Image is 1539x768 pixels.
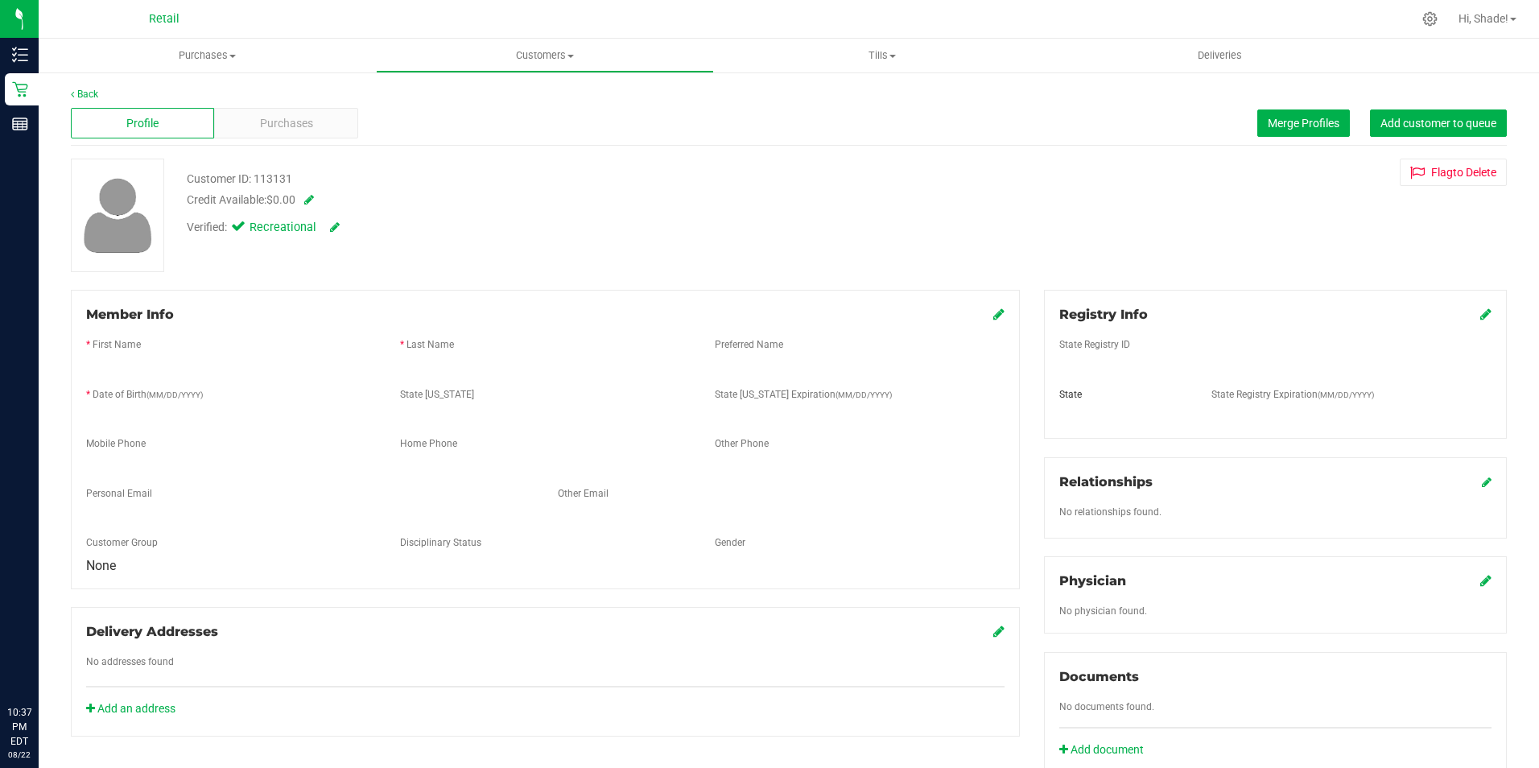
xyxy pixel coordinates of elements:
label: State [US_STATE] [400,387,474,402]
span: Merge Profiles [1268,117,1339,130]
span: Retail [149,12,179,26]
label: State Registry Expiration [1211,387,1374,402]
label: Customer Group [86,535,158,550]
span: Member Info [86,307,174,322]
span: No documents found. [1059,701,1154,712]
div: State [1047,387,1199,402]
label: Home Phone [400,436,457,451]
span: Add customer to queue [1380,117,1496,130]
inline-svg: Reports [12,116,28,132]
span: Delivery Addresses [86,624,218,639]
label: State [US_STATE] Expiration [715,387,892,402]
label: Gender [715,535,745,550]
span: $0.00 [266,193,295,206]
p: 08/22 [7,749,31,761]
div: Credit Available: [187,192,893,209]
span: None [86,558,116,573]
label: State Registry ID [1059,337,1130,352]
span: Hi, Shade! [1459,12,1508,25]
label: No relationships found. [1059,505,1161,519]
iframe: Resource center unread badge [47,637,67,656]
button: Merge Profiles [1257,109,1350,137]
p: 10:37 PM EDT [7,705,31,749]
inline-svg: Retail [12,81,28,97]
label: First Name [93,337,141,352]
label: Last Name [406,337,454,352]
label: Date of Birth [93,387,203,402]
label: Disciplinary Status [400,535,481,550]
a: Customers [376,39,713,72]
a: Back [71,89,98,100]
span: Deliveries [1176,48,1264,63]
span: Documents [1059,669,1139,684]
label: Other Email [558,486,609,501]
a: Tills [714,39,1051,72]
a: Add document [1059,741,1152,758]
a: Deliveries [1051,39,1388,72]
span: Physician [1059,573,1126,588]
span: Purchases [260,115,313,132]
span: Purchases [39,48,376,63]
span: No physician found. [1059,605,1147,617]
div: Customer ID: 113131 [187,171,292,188]
span: Recreational [250,219,314,237]
div: Verified: [187,219,340,237]
label: Preferred Name [715,337,783,352]
span: (MM/DD/YYYY) [836,390,892,399]
span: (MM/DD/YYYY) [146,390,203,399]
span: Profile [126,115,159,132]
label: Mobile Phone [86,436,146,451]
label: No addresses found [86,654,174,669]
span: Registry Info [1059,307,1148,322]
span: Relationships [1059,474,1153,489]
button: Flagto Delete [1400,159,1507,186]
label: Other Phone [715,436,769,451]
iframe: Resource center [16,639,64,687]
span: Tills [715,48,1050,63]
button: Add customer to queue [1370,109,1507,137]
div: Manage settings [1420,11,1440,27]
label: Personal Email [86,486,152,501]
a: Add an address [86,702,175,715]
span: (MM/DD/YYYY) [1318,390,1374,399]
a: Purchases [39,39,376,72]
img: user-icon.png [76,174,160,257]
span: Customers [377,48,712,63]
inline-svg: Inventory [12,47,28,63]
